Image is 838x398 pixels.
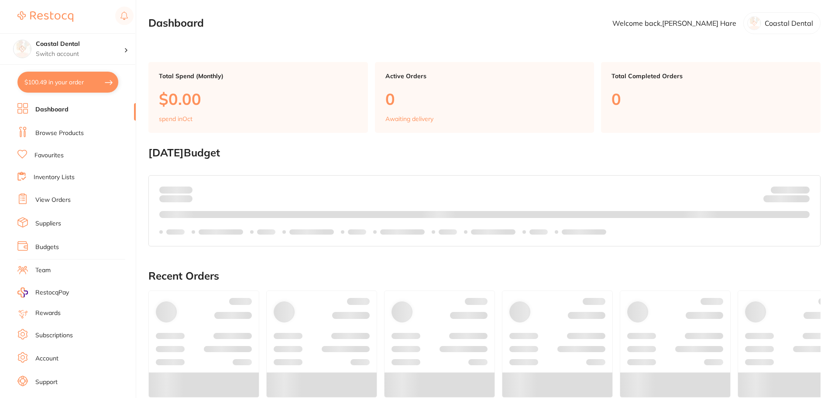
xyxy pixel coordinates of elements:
a: Inventory Lists [34,173,75,182]
a: Subscriptions [35,331,73,340]
h2: Recent Orders [148,270,821,282]
a: Suppliers [35,219,61,228]
a: Support [35,378,58,387]
p: Labels [166,228,185,235]
p: Labels extended [562,228,606,235]
p: Labels extended [380,228,425,235]
a: Restocq Logo [17,7,73,27]
p: Coastal Dental [765,19,813,27]
p: Switch account [36,50,124,59]
a: Browse Products [35,129,84,138]
img: RestocqPay [17,287,28,298]
a: View Orders [35,196,71,204]
p: Total Spend (Monthly) [159,73,357,80]
button: $100.49 in your order [17,72,118,93]
p: 0 [611,90,810,108]
p: Labels extended [471,228,515,235]
img: Coastal Dental [14,40,31,58]
a: Budgets [35,243,59,252]
img: Restocq Logo [17,11,73,22]
p: Awaiting delivery [385,115,433,122]
p: Labels [439,228,457,235]
strong: $0.00 [177,186,192,194]
p: Labels [257,228,275,235]
p: month [159,194,192,204]
a: Active Orders0Awaiting delivery [375,62,594,133]
a: Team [35,266,51,275]
p: Total Completed Orders [611,73,810,80]
p: Active Orders [385,73,584,80]
p: 0 [385,90,584,108]
a: RestocqPay [17,287,69,298]
p: Welcome back, [PERSON_NAME] Hare [612,19,736,27]
a: Favourites [34,151,64,160]
p: Spent: [159,186,192,193]
h2: Dashboard [148,17,204,29]
p: Labels [529,228,548,235]
a: Rewards [35,309,61,318]
p: $0.00 [159,90,357,108]
p: Labels [348,228,366,235]
span: RestocqPay [35,288,69,297]
strong: $0.00 [794,197,810,204]
p: Remaining: [763,194,810,204]
h4: Coastal Dental [36,40,124,48]
a: Total Spend (Monthly)$0.00spend inOct [148,62,368,133]
strong: $NaN [793,186,810,194]
p: spend in Oct [159,115,192,122]
p: Budget: [771,186,810,193]
p: Labels extended [199,228,243,235]
h2: [DATE] Budget [148,147,821,159]
p: Labels extended [289,228,334,235]
a: Dashboard [35,105,69,114]
a: Total Completed Orders0 [601,62,821,133]
a: Account [35,354,58,363]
